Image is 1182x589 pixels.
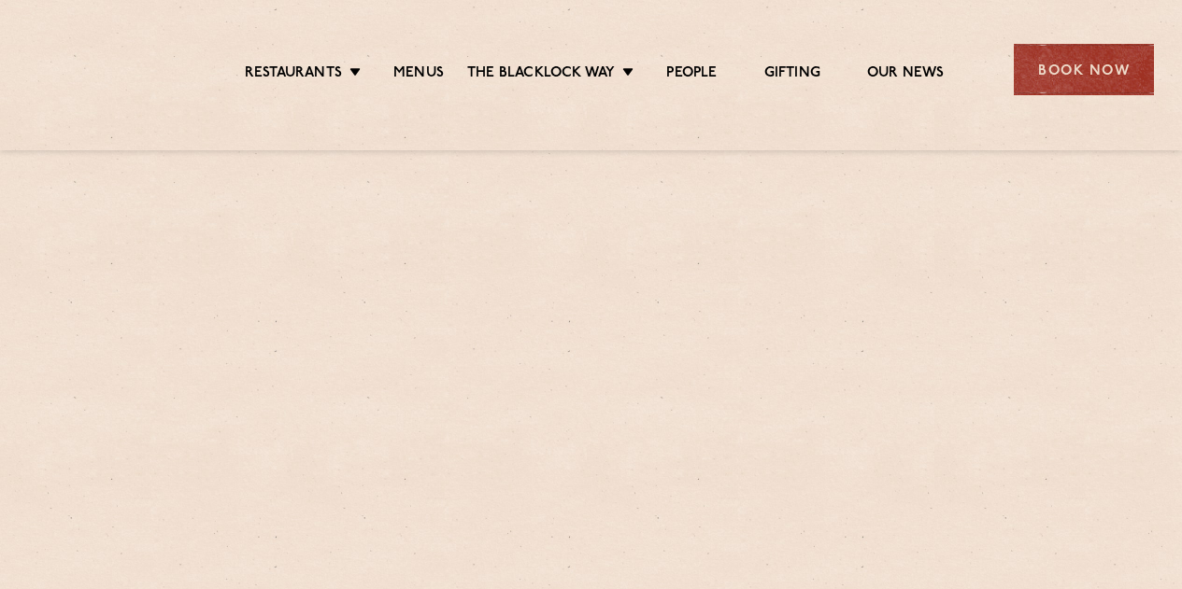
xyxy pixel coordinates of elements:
img: svg%3E [28,18,184,122]
a: People [666,64,717,85]
a: Restaurants [245,64,342,85]
a: Gifting [764,64,820,85]
a: The Blacklock Way [467,64,615,85]
a: Menus [393,64,444,85]
div: Book Now [1014,44,1154,95]
a: Our News [867,64,945,85]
